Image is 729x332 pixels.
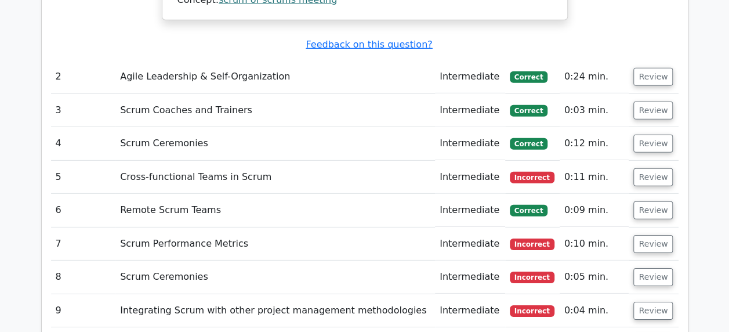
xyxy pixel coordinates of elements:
td: 0:24 min. [560,60,629,93]
td: 0:09 min. [560,194,629,227]
span: Incorrect [510,239,554,250]
td: 0:10 min. [560,228,629,261]
span: Correct [510,71,547,83]
td: 0:11 min. [560,161,629,194]
td: Intermediate [435,60,505,93]
td: 0:03 min. [560,94,629,127]
button: Review [633,68,673,86]
button: Review [633,235,673,253]
button: Review [633,201,673,219]
td: 9 [51,294,116,327]
td: Intermediate [435,228,505,261]
td: Integrating Scrum with other project management methodologies [115,294,435,327]
span: Correct [510,138,547,150]
td: Intermediate [435,261,505,294]
td: Intermediate [435,194,505,227]
button: Review [633,302,673,320]
td: Agile Leadership & Self-Organization [115,60,435,93]
button: Review [633,135,673,153]
td: 0:04 min. [560,294,629,327]
td: 2 [51,60,116,93]
td: Intermediate [435,161,505,194]
td: 5 [51,161,116,194]
td: 0:05 min. [560,261,629,294]
td: Cross-functional Teams in Scrum [115,161,435,194]
td: Scrum Performance Metrics [115,228,435,261]
button: Review [633,168,673,186]
td: 0:12 min. [560,127,629,160]
td: 4 [51,127,116,160]
td: Intermediate [435,94,505,127]
td: Scrum Ceremonies [115,127,435,160]
span: Correct [510,205,547,216]
td: 8 [51,261,116,294]
td: 3 [51,94,116,127]
span: Incorrect [510,272,554,283]
span: Correct [510,105,547,117]
td: 7 [51,228,116,261]
td: Scrum Ceremonies [115,261,435,294]
td: Remote Scrum Teams [115,194,435,227]
td: Intermediate [435,294,505,327]
span: Incorrect [510,172,554,183]
a: Feedback on this question? [306,39,432,50]
td: Scrum Coaches and Trainers [115,94,435,127]
button: Review [633,102,673,120]
button: Review [633,268,673,286]
td: 6 [51,194,116,227]
td: Intermediate [435,127,505,160]
span: Incorrect [510,305,554,317]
